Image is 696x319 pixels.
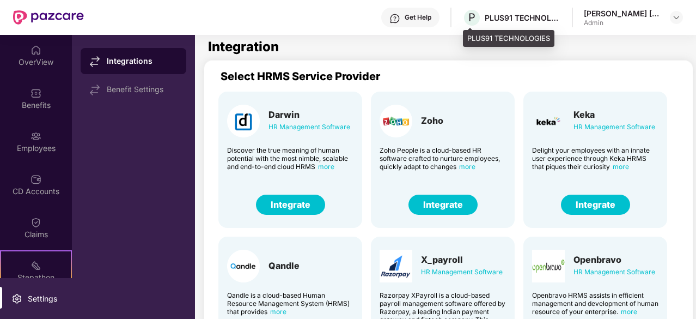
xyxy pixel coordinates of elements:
span: more [318,162,334,171]
div: HR Management Software [268,121,350,133]
div: Admin [584,19,660,27]
img: svg+xml;base64,PHN2ZyB4bWxucz0iaHR0cDovL3d3dy53My5vcmcvMjAwMC9zdmciIHdpZHRoPSIxNy44MzIiIGhlaWdodD... [89,85,100,95]
button: Integrate [408,195,478,215]
div: Integrations [107,56,178,67]
img: svg+xml;base64,PHN2ZyB4bWxucz0iaHR0cDovL3d3dy53My5vcmcvMjAwMC9zdmciIHdpZHRoPSIxNy44MzIiIGhlaWdodD... [89,56,100,67]
img: svg+xml;base64,PHN2ZyB4bWxucz0iaHR0cDovL3d3dy53My5vcmcvMjAwMC9zdmciIHdpZHRoPSIyMSIgaGVpZ2h0PSIyMC... [30,260,41,271]
img: svg+xml;base64,PHN2ZyBpZD0iSGVscC0zMngzMiIgeG1sbnM9Imh0dHA6Ly93d3cudzMub3JnLzIwMDAvc3ZnIiB3aWR0aD... [389,13,400,24]
img: Card Logo [380,250,412,282]
div: Stepathon [1,272,71,283]
img: svg+xml;base64,PHN2ZyBpZD0iQ0RfQWNjb3VudHMiIGRhdGEtbmFtZT0iQ0QgQWNjb3VudHMiIHhtbG5zPSJodHRwOi8vd3... [30,174,41,185]
div: Discover the true meaning of human potential with the most nimble, scalable and end-to-end cloud ... [227,146,353,171]
div: Zoho [421,115,443,126]
img: Card Logo [380,105,412,137]
div: PLUS91 TECHNOLOGIES [485,13,561,23]
div: X_payroll [421,254,503,265]
div: HR Management Software [421,266,503,278]
span: P [468,11,475,24]
img: Card Logo [532,250,565,282]
img: svg+xml;base64,PHN2ZyBpZD0iQ2xhaW0iIHhtbG5zPSJodHRwOi8vd3d3LnczLm9yZy8yMDAwL3N2ZyIgd2lkdGg9IjIwIi... [30,217,41,228]
img: svg+xml;base64,PHN2ZyBpZD0iRW1wbG95ZWVzIiB4bWxucz0iaHR0cDovL3d3dy53My5vcmcvMjAwMC9zdmciIHdpZHRoPS... [30,131,41,142]
img: svg+xml;base64,PHN2ZyBpZD0iRHJvcGRvd24tMzJ4MzIiIHhtbG5zPSJodHRwOi8vd3d3LnczLm9yZy8yMDAwL3N2ZyIgd2... [672,13,681,22]
div: Qandle is a cloud-based Human Resource Management System (HRMS) that provides [227,291,353,316]
div: Keka [573,109,655,120]
div: Openbravo HRMS assists in efficient management and development of human resource of your enterprise. [532,291,658,316]
h1: Integration [208,40,279,53]
div: PLUS91 TECHNOLOGIES [463,30,554,47]
div: Zoho People is a cloud-based HR software crafted to nurture employees, quickly adapt to changes [380,146,506,171]
div: HR Management Software [573,121,655,133]
div: Openbravo [573,254,655,265]
img: svg+xml;base64,PHN2ZyBpZD0iQmVuZWZpdHMiIHhtbG5zPSJodHRwOi8vd3d3LnczLm9yZy8yMDAwL3N2ZyIgd2lkdGg9Ij... [30,88,41,99]
span: more [459,162,475,171]
div: Benefit Settings [107,85,178,94]
span: more [270,308,286,316]
button: Integrate [256,195,325,215]
img: svg+xml;base64,PHN2ZyBpZD0iU2V0dGluZy0yMHgyMCIgeG1sbnM9Imh0dHA6Ly93d3cudzMub3JnLzIwMDAvc3ZnIiB3aW... [11,293,22,304]
div: [PERSON_NAME] [PERSON_NAME] Ghosh [584,8,660,19]
div: Get Help [405,13,431,22]
div: Qandle [268,260,300,271]
div: HR Management Software [573,266,655,278]
div: Delight your employees with an innate user experience through Keka HRMS that piques their curiosity [532,146,658,171]
button: Integrate [561,195,630,215]
span: more [613,162,629,171]
img: Card Logo [227,105,260,137]
span: more [621,308,637,316]
img: New Pazcare Logo [13,10,84,25]
img: svg+xml;base64,PHN2ZyBpZD0iSG9tZSIgeG1sbnM9Imh0dHA6Ly93d3cudzMub3JnLzIwMDAvc3ZnIiB3aWR0aD0iMjAiIG... [30,45,41,56]
div: Darwin [268,109,350,120]
div: Settings [25,293,60,304]
img: Card Logo [532,105,565,137]
img: Card Logo [227,250,260,282]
